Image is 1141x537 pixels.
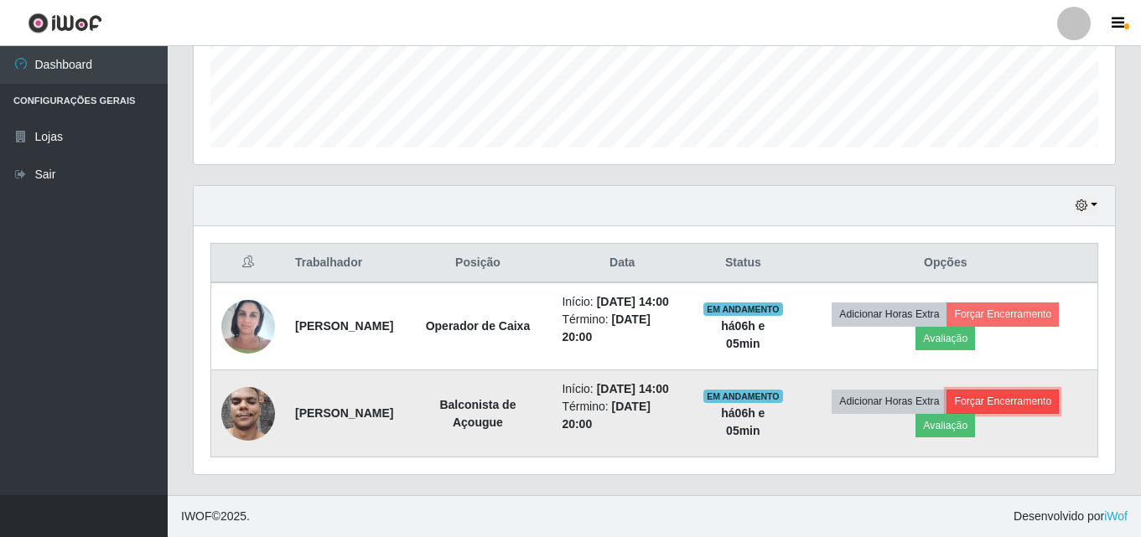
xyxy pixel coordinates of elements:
li: Término: [562,398,682,433]
button: Adicionar Horas Extra [832,390,947,413]
strong: há 06 h e 05 min [721,319,765,350]
span: EM ANDAMENTO [703,390,783,403]
span: EM ANDAMENTO [703,302,783,316]
a: iWof [1104,509,1128,523]
img: 1733483983124.jpeg [221,378,275,449]
th: Data [552,244,692,283]
img: CoreUI Logo [28,13,102,34]
span: © 2025 . [181,508,250,525]
li: Início: [562,380,682,398]
time: [DATE] 14:00 [597,382,669,395]
strong: Operador de Caixa [426,319,531,333]
th: Posição [403,244,552,283]
li: Início: [562,293,682,311]
span: IWOF [181,509,212,523]
strong: Balconista de Açougue [439,398,516,429]
th: Opções [794,244,1098,283]
strong: há 06 h e 05 min [721,406,765,437]
th: Trabalhador [285,244,403,283]
th: Status [692,244,793,283]
li: Término: [562,311,682,346]
button: Avaliação [915,414,975,437]
span: Desenvolvido por [1014,508,1128,525]
button: Forçar Encerramento [947,302,1059,326]
strong: [PERSON_NAME] [295,319,393,333]
button: Forçar Encerramento [947,390,1059,413]
time: [DATE] 14:00 [597,295,669,308]
button: Adicionar Horas Extra [832,302,947,326]
img: 1705690307767.jpeg [221,291,275,362]
button: Avaliação [915,327,975,350]
strong: [PERSON_NAME] [295,406,393,420]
